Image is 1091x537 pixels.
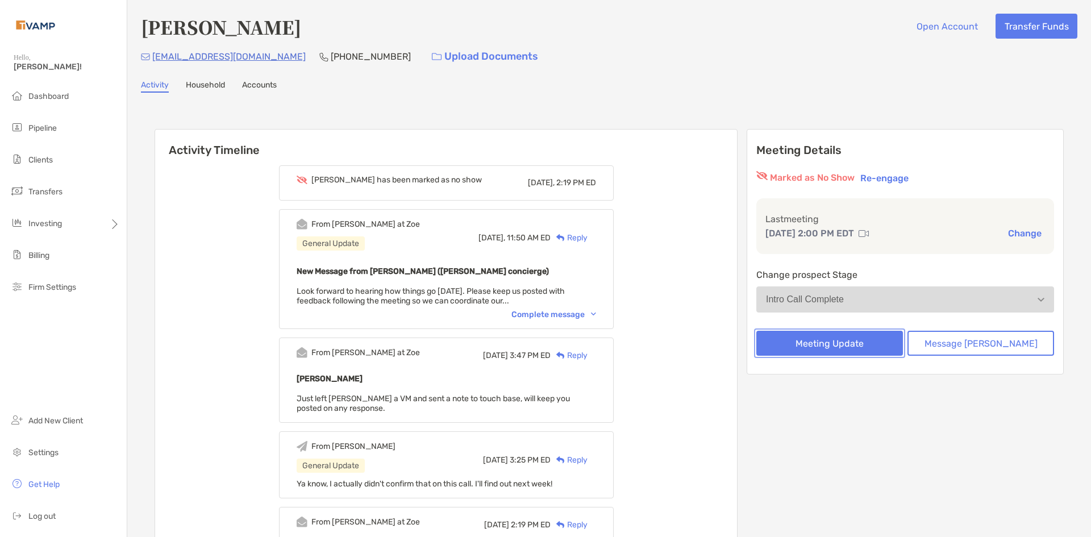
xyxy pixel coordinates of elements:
div: From [PERSON_NAME] at Zoe [311,348,420,357]
img: Event icon [297,441,307,452]
button: Intro Call Complete [756,286,1054,313]
img: Event icon [297,176,307,184]
img: Event icon [297,219,307,230]
img: settings icon [10,445,24,459]
div: Intro Call Complete [766,294,844,305]
span: 2:19 PM ED [511,520,551,530]
span: [DATE], [478,233,505,243]
h6: Activity Timeline [155,130,737,157]
span: Look forward to hearing how things go [DATE]. Please keep us posted with feedback following the m... [297,286,565,306]
span: Settings [28,448,59,457]
a: Accounts [242,80,277,93]
img: logout icon [10,509,24,522]
div: General Update [297,236,365,251]
img: get-help icon [10,477,24,490]
img: Reply icon [556,352,565,359]
p: [PHONE_NUMBER] [331,49,411,64]
img: Reply icon [556,456,565,464]
img: transfers icon [10,184,24,198]
div: Reply [551,519,588,531]
a: Activity [141,80,169,93]
b: New Message from [PERSON_NAME] ([PERSON_NAME] concierge) [297,267,549,276]
span: [DATE], [528,178,555,188]
p: Meeting Details [756,143,1054,157]
div: [PERSON_NAME] has been marked as no show [311,175,482,185]
p: [DATE] 2:00 PM EDT [765,226,854,240]
span: 3:47 PM ED [510,351,551,360]
div: From [PERSON_NAME] at Zoe [311,219,420,229]
span: Firm Settings [28,282,76,292]
img: dashboard icon [10,89,24,102]
span: 11:50 AM ED [507,233,551,243]
span: [DATE] [483,351,508,360]
button: Message [PERSON_NAME] [907,331,1054,356]
img: Zoe Logo [14,5,57,45]
img: Reply icon [556,521,565,528]
img: Phone Icon [319,52,328,61]
div: Reply [551,232,588,244]
span: Investing [28,219,62,228]
span: Clients [28,155,53,165]
span: Dashboard [28,91,69,101]
h4: [PERSON_NAME] [141,14,301,40]
img: Event icon [297,517,307,527]
span: Billing [28,251,49,260]
span: [DATE] [483,455,508,465]
button: Change [1005,227,1045,239]
div: Complete message [511,310,596,319]
span: 3:25 PM ED [510,455,551,465]
img: Email Icon [141,53,150,60]
img: Reply icon [556,234,565,242]
img: Chevron icon [591,313,596,316]
img: clients icon [10,152,24,166]
span: Get Help [28,480,60,489]
a: Household [186,80,225,93]
img: communication type [859,229,869,238]
span: [PERSON_NAME]! [14,62,120,72]
span: Add New Client [28,416,83,426]
span: Ya know, I actually didn't confirm that on this call. I'll find out next week! [297,479,552,489]
span: Log out [28,511,56,521]
div: General Update [297,459,365,473]
a: Upload Documents [424,44,545,69]
img: investing icon [10,216,24,230]
span: Transfers [28,187,63,197]
span: [DATE] [484,520,509,530]
div: Reply [551,349,588,361]
img: Event icon [297,347,307,358]
p: Change prospect Stage [756,268,1054,282]
img: billing icon [10,248,24,261]
img: red eyr [756,171,768,180]
button: Re-engage [857,171,912,185]
div: From [PERSON_NAME] at Zoe [311,517,420,527]
button: Meeting Update [756,331,903,356]
div: From [PERSON_NAME] [311,442,395,451]
img: pipeline icon [10,120,24,134]
span: 2:19 PM ED [556,178,596,188]
p: Marked as No Show [770,171,855,185]
button: Open Account [907,14,986,39]
p: Last meeting [765,212,1045,226]
img: button icon [432,53,442,61]
button: Transfer Funds [996,14,1077,39]
img: add_new_client icon [10,413,24,427]
img: Open dropdown arrow [1038,298,1044,302]
div: Reply [551,454,588,466]
p: [EMAIL_ADDRESS][DOMAIN_NAME] [152,49,306,64]
span: Just left [PERSON_NAME] a VM and sent a note to touch base, will keep you posted on any response. [297,394,570,413]
span: Pipeline [28,123,57,133]
b: [PERSON_NAME] [297,374,363,384]
img: firm-settings icon [10,280,24,293]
